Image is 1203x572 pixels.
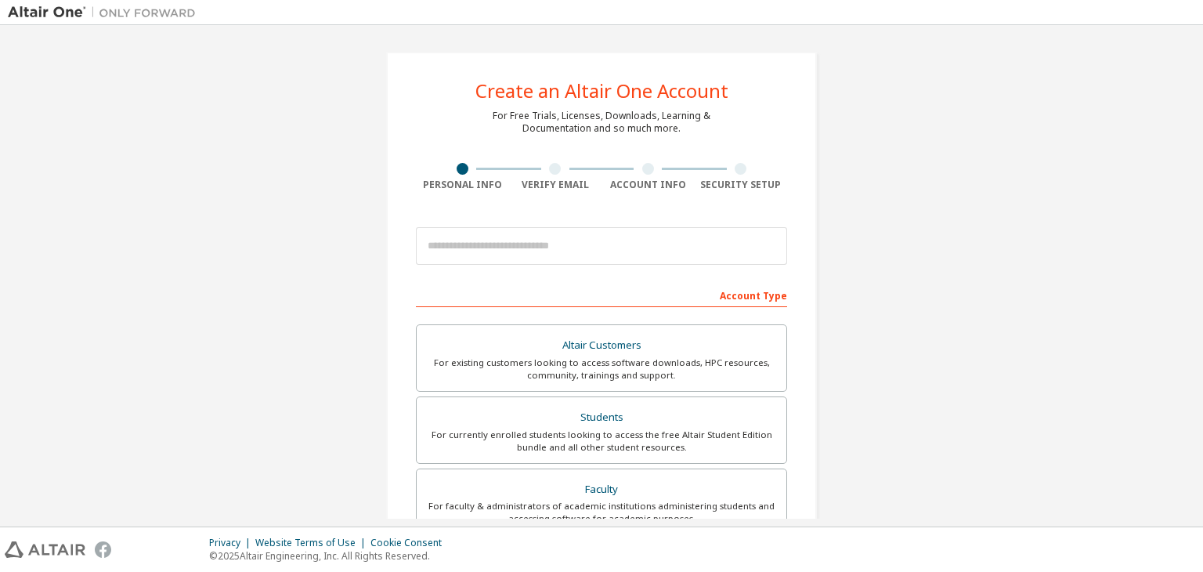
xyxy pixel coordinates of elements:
[493,110,710,135] div: For Free Trials, Licenses, Downloads, Learning & Documentation and so much more.
[255,537,370,549] div: Website Terms of Use
[426,335,777,357] div: Altair Customers
[5,541,85,558] img: altair_logo.svg
[209,549,451,563] p: © 2025 Altair Engineering, Inc. All Rights Reserved.
[8,5,204,20] img: Altair One
[209,537,255,549] div: Privacy
[426,407,777,429] div: Students
[509,179,602,191] div: Verify Email
[426,500,777,525] div: For faculty & administrators of academic institutions administering students and accessing softwa...
[370,537,451,549] div: Cookie Consent
[416,282,787,307] div: Account Type
[416,179,509,191] div: Personal Info
[601,179,695,191] div: Account Info
[426,429,777,454] div: For currently enrolled students looking to access the free Altair Student Edition bundle and all ...
[426,357,777,382] div: For existing customers looking to access software downloads, HPC resources, community, trainings ...
[95,541,111,558] img: facebook.svg
[695,179,788,191] div: Security Setup
[475,81,728,100] div: Create an Altair One Account
[426,479,777,501] div: Faculty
